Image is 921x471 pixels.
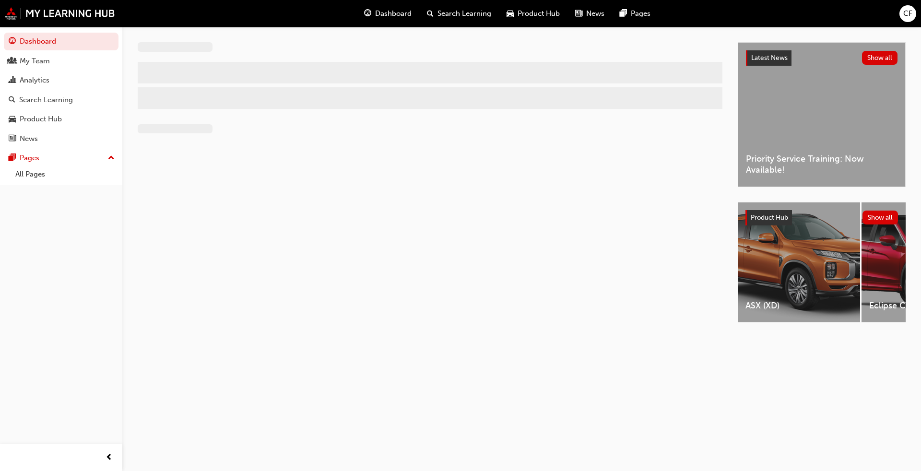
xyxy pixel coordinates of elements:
span: Pages [631,8,650,19]
div: Analytics [20,75,49,86]
span: CF [903,8,912,19]
a: Search Learning [4,91,118,109]
span: people-icon [9,57,16,66]
button: Show all [862,51,898,65]
span: news-icon [575,8,582,20]
span: Product Hub [518,8,560,19]
div: News [20,133,38,144]
span: News [586,8,604,19]
div: Product Hub [20,114,62,125]
span: Priority Service Training: Now Available! [746,153,897,175]
span: pages-icon [620,8,627,20]
span: car-icon [507,8,514,20]
span: chart-icon [9,76,16,85]
div: Search Learning [19,94,73,106]
span: up-icon [108,152,115,165]
span: pages-icon [9,154,16,163]
span: search-icon [427,8,434,20]
button: DashboardMy TeamAnalyticsSearch LearningProduct HubNews [4,31,118,149]
span: Latest News [751,54,788,62]
a: Dashboard [4,33,118,50]
a: car-iconProduct Hub [499,4,567,24]
span: Product Hub [751,213,788,222]
span: ASX (XD) [745,300,852,311]
a: Latest NewsShow all [746,50,897,66]
span: guage-icon [9,37,16,46]
button: Pages [4,149,118,167]
a: Product Hub [4,110,118,128]
span: search-icon [9,96,15,105]
span: Search Learning [437,8,491,19]
a: news-iconNews [567,4,612,24]
span: prev-icon [106,452,113,464]
img: mmal [5,7,115,20]
button: Show all [862,211,898,224]
a: Product HubShow all [745,210,898,225]
a: Latest NewsShow allPriority Service Training: Now Available! [738,42,906,187]
span: news-icon [9,135,16,143]
div: My Team [20,56,50,67]
span: guage-icon [364,8,371,20]
button: CF [899,5,916,22]
span: Dashboard [375,8,412,19]
a: All Pages [12,167,118,182]
a: My Team [4,52,118,70]
a: ASX (XD) [738,202,860,322]
a: guage-iconDashboard [356,4,419,24]
a: pages-iconPages [612,4,658,24]
a: Analytics [4,71,118,89]
a: News [4,130,118,148]
span: car-icon [9,115,16,124]
div: Pages [20,153,39,164]
a: search-iconSearch Learning [419,4,499,24]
